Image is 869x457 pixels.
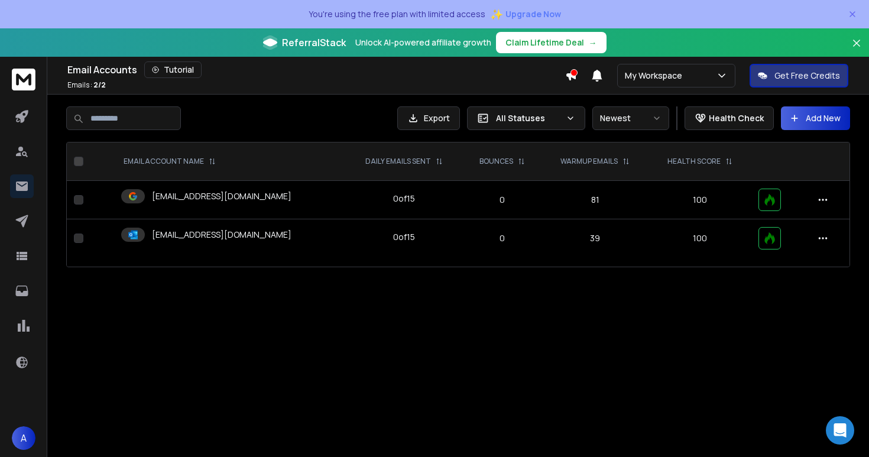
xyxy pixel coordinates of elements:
button: Close banner [849,35,864,64]
p: Unlock AI-powered affiliate growth [355,37,491,48]
button: Newest [592,106,669,130]
p: WARMUP EMAILS [560,157,618,166]
p: DAILY EMAILS SENT [365,157,431,166]
p: 0 [470,194,534,206]
button: ✨Upgrade Now [490,2,561,26]
button: Claim Lifetime Deal→ [496,32,607,53]
td: 100 [649,219,751,258]
p: [EMAIL_ADDRESS][DOMAIN_NAME] [152,190,291,202]
button: Tutorial [144,61,202,78]
p: [EMAIL_ADDRESS][DOMAIN_NAME] [152,229,291,241]
p: My Workspace [625,70,687,82]
p: Health Check [709,112,764,124]
p: HEALTH SCORE [667,157,721,166]
span: ✨ [490,6,503,22]
span: 2 / 2 [93,80,106,90]
div: 0 of 15 [393,231,415,243]
td: 39 [541,219,649,258]
p: Get Free Credits [774,70,840,82]
button: A [12,426,35,450]
div: 0 of 15 [393,193,415,205]
p: All Statuses [496,112,561,124]
p: BOUNCES [479,157,513,166]
div: Open Intercom Messenger [826,416,854,445]
p: You're using the free plan with limited access [309,8,485,20]
div: EMAIL ACCOUNT NAME [124,157,216,166]
button: Export [397,106,460,130]
span: → [589,37,597,48]
button: Get Free Credits [750,64,848,87]
p: Emails : [67,80,106,90]
span: ReferralStack [282,35,346,50]
p: 0 [470,232,534,244]
div: Email Accounts [67,61,565,78]
span: Upgrade Now [505,8,561,20]
button: Add New [781,106,850,130]
button: Health Check [685,106,774,130]
td: 81 [541,181,649,219]
td: 100 [649,181,751,219]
